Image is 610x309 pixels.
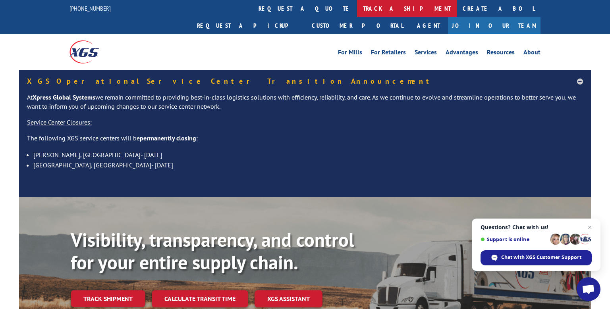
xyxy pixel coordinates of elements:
[371,49,406,58] a: For Retailers
[69,4,111,12] a: [PHONE_NUMBER]
[487,49,515,58] a: Resources
[501,254,581,261] span: Chat with XGS Customer Support
[409,17,448,34] a: Agent
[27,93,583,118] p: At we remain committed to providing best-in-class logistics solutions with efficiency, reliabilit...
[446,49,478,58] a: Advantages
[481,236,547,242] span: Support is online
[33,160,583,170] li: [GEOGRAPHIC_DATA], [GEOGRAPHIC_DATA]- [DATE]
[191,17,306,34] a: Request a pickup
[306,17,409,34] a: Customer Portal
[27,134,583,150] p: The following XGS service centers will be :
[71,290,145,307] a: Track shipment
[523,49,541,58] a: About
[338,49,362,58] a: For Mills
[27,78,583,85] h5: XGS Operational Service Center Transition Announcement
[448,17,541,34] a: Join Our Team
[33,150,583,160] li: [PERSON_NAME], [GEOGRAPHIC_DATA]- [DATE]
[415,49,437,58] a: Services
[71,227,354,275] b: Visibility, transparency, and control for your entire supply chain.
[481,250,592,265] span: Chat with XGS Customer Support
[481,224,592,230] span: Questions? Chat with us!
[27,118,92,126] u: Service Center Closures:
[152,290,248,307] a: Calculate transit time
[33,93,95,101] strong: Xpress Global Systems
[140,134,196,142] strong: permanently closing
[255,290,322,307] a: XGS ASSISTANT
[577,277,600,301] a: Open chat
